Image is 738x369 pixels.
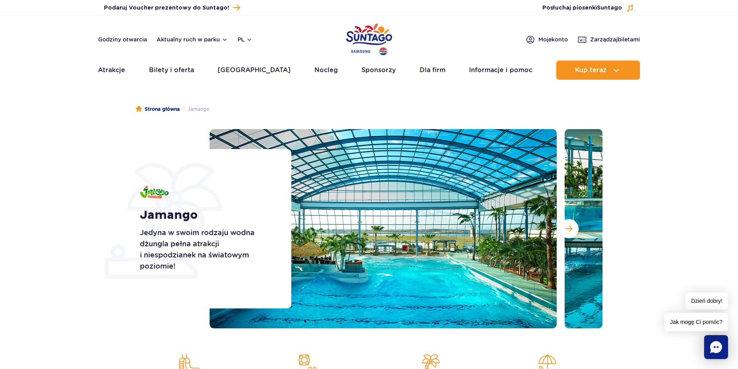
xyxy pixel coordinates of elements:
[140,208,273,222] h1: Jamango
[98,35,147,43] a: Godziny otwarcia
[140,227,273,272] p: Jedyna w swoim rodzaju wodna dżungla pełna atrakcji i niespodzianek na światowym poziomie!
[314,61,338,80] a: Nocleg
[542,4,634,12] button: Posłuchaj piosenkiSuntago
[157,36,228,43] button: Aktualny ruch w parku
[664,313,728,331] span: Jak mogę Ci pomóc?
[556,61,640,80] button: Kup teraz
[559,219,579,238] button: Następny slajd
[538,35,568,43] span: Moje konto
[136,105,180,113] a: Strona główna
[104,2,240,13] a: Podaruj Voucher prezentowy do Suntago!
[685,292,728,310] span: Dzień dobry!
[237,35,253,43] button: pl
[104,4,229,12] span: Podaruj Voucher prezentowy do Suntago!
[590,35,640,43] span: Zarządzaj biletami
[180,105,210,113] li: Jamango
[704,335,728,359] div: Chat
[526,35,568,44] a: Mojekonto
[575,67,606,74] span: Kup teraz
[469,61,532,80] a: Informacje i pomoc
[218,61,290,80] a: [GEOGRAPHIC_DATA]
[577,35,640,44] a: Zarządzajbiletami
[346,20,392,57] a: Park of Poland
[98,61,125,80] a: Atrakcje
[149,61,194,80] a: Bilety i oferta
[420,61,446,80] a: Dla firm
[597,5,622,11] span: Suntago
[140,186,169,198] img: Jamango
[361,61,396,80] a: Sponsorzy
[542,4,622,12] span: Posłuchaj piosenki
